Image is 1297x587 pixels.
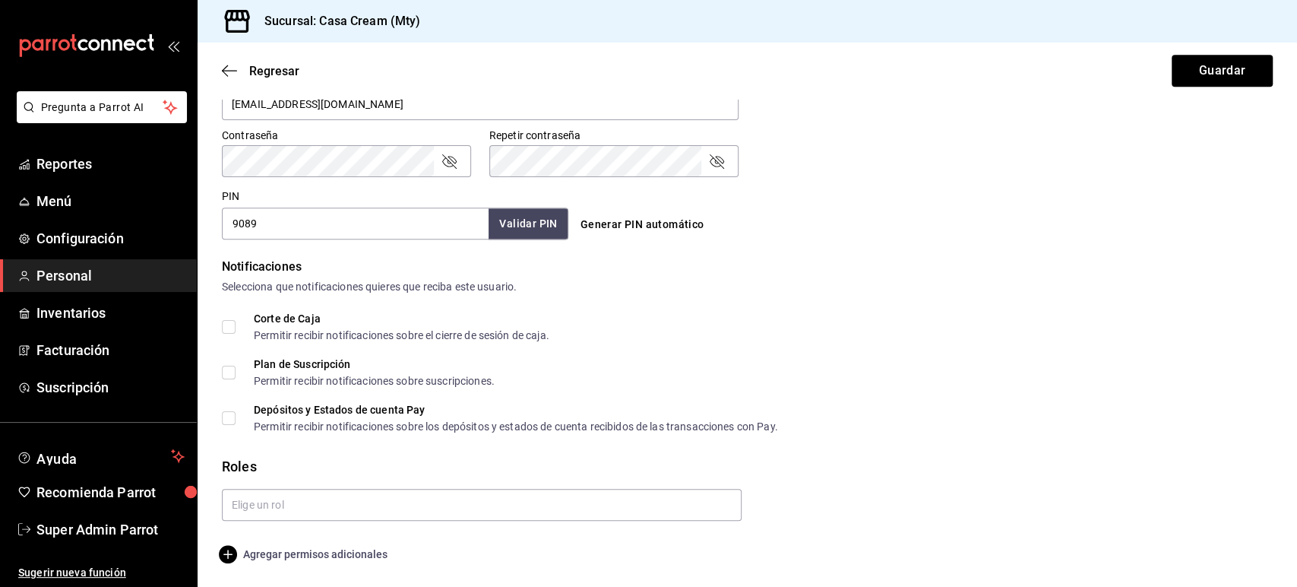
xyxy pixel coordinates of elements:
[222,258,1273,276] div: Notificaciones
[489,130,739,141] label: Repetir contraseña
[222,64,299,78] button: Regresar
[1172,55,1273,87] button: Guardar
[36,519,185,540] span: Super Admin Parrot
[36,265,185,286] span: Personal
[36,447,165,465] span: Ayuda
[36,482,185,503] span: Recomienda Parrot
[36,340,185,360] span: Facturación
[254,421,778,432] div: Permitir recibir notificaciones sobre los depósitos y estados de cuenta recibidos de las transacc...
[440,152,458,170] button: passwordField
[222,208,489,240] input: 3 a 6 dígitos
[36,303,185,323] span: Inventarios
[222,489,742,521] input: Elige un rol
[254,405,778,415] div: Depósitos y Estados de cuenta Pay
[489,208,568,240] button: Validar PIN
[17,91,187,123] button: Pregunta a Parrot AI
[574,211,710,239] button: Generar PIN automático
[707,152,726,170] button: passwordField
[222,191,239,201] label: PIN
[222,545,388,563] button: Agregar permisos adicionales
[167,40,179,52] button: open_drawer_menu
[249,64,299,78] span: Regresar
[252,12,420,30] h3: Sucursal: Casa Cream (Mty)
[222,279,1273,295] div: Selecciona que notificaciones quieres que reciba este usuario.
[36,228,185,249] span: Configuración
[254,376,495,386] div: Permitir recibir notificaciones sobre suscripciones.
[11,110,187,126] a: Pregunta a Parrot AI
[254,359,495,370] div: Plan de Suscripción
[222,130,471,141] label: Contraseña
[36,377,185,398] span: Suscripción
[254,313,549,324] div: Corte de Caja
[36,154,185,174] span: Reportes
[222,456,1273,477] div: Roles
[254,330,549,341] div: Permitir recibir notificaciones sobre el cierre de sesión de caja.
[18,565,185,581] span: Sugerir nueva función
[36,191,185,211] span: Menú
[41,100,163,116] span: Pregunta a Parrot AI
